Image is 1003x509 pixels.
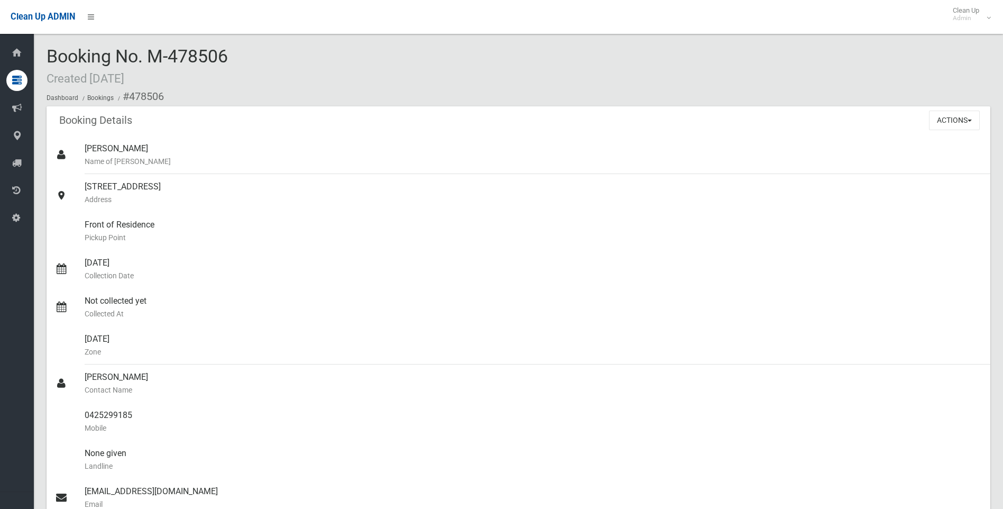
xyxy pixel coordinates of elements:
[47,110,145,131] header: Booking Details
[85,212,982,250] div: Front of Residence
[11,12,75,22] span: Clean Up ADMIN
[85,288,982,326] div: Not collected yet
[85,231,982,244] small: Pickup Point
[47,46,228,87] span: Booking No. M-478506
[85,269,982,282] small: Collection Date
[85,346,982,358] small: Zone
[953,14,979,22] small: Admin
[85,193,982,206] small: Address
[87,94,114,102] a: Bookings
[85,326,982,365] div: [DATE]
[947,6,990,22] span: Clean Up
[85,441,982,479] div: None given
[85,174,982,212] div: [STREET_ADDRESS]
[85,384,982,396] small: Contact Name
[85,403,982,441] div: 0425299185
[85,365,982,403] div: [PERSON_NAME]
[47,71,124,85] small: Created [DATE]
[85,136,982,174] div: [PERSON_NAME]
[115,87,164,106] li: #478506
[85,422,982,434] small: Mobile
[85,250,982,288] div: [DATE]
[929,111,980,130] button: Actions
[85,460,982,472] small: Landline
[85,307,982,320] small: Collected At
[47,94,78,102] a: Dashboard
[85,155,982,168] small: Name of [PERSON_NAME]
